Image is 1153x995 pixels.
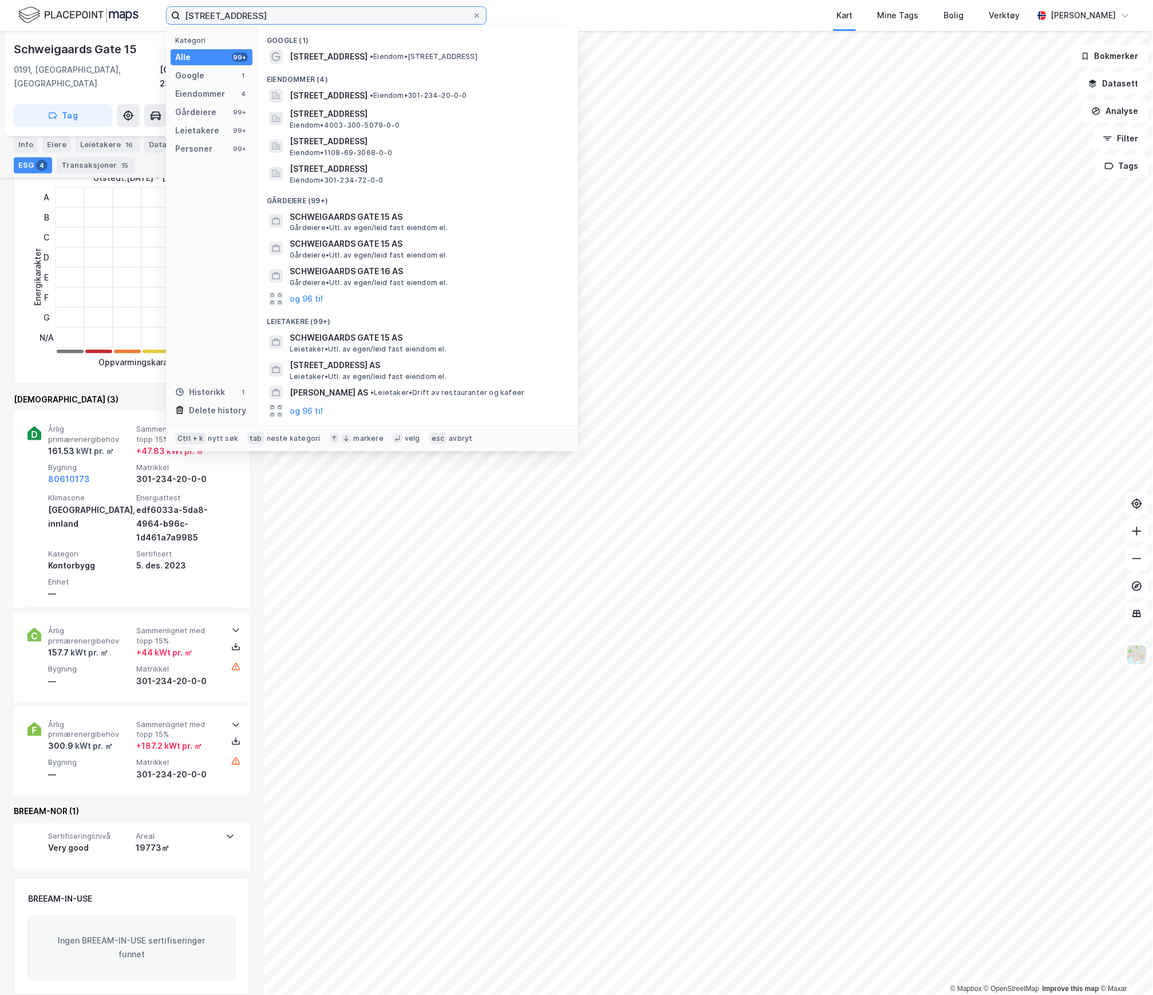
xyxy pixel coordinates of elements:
[48,626,132,646] span: Årlig primærenergibehov
[258,187,578,208] div: Gårdeiere (99+)
[14,40,139,58] div: Schweigaards Gate 15
[836,9,852,22] div: Kart
[258,308,578,329] div: Leietakere (99+)
[354,434,384,443] div: markere
[18,5,139,25] img: logo.f888ab2527a4732fd821a326f86c7f29.svg
[175,385,225,399] div: Historikk
[175,142,212,156] div: Personer
[370,52,477,61] span: Eiendom • [STREET_ADDRESS]
[28,893,92,906] div: BREEAM-IN-USE
[290,264,564,278] span: SCHWEIGAARDS GATE 16 AS
[1126,644,1148,666] img: Z
[74,444,114,458] div: kWt pr. ㎡
[40,307,54,327] div: G
[40,327,54,348] div: N/A
[48,549,132,559] span: Kategori
[290,237,564,251] span: SCHWEIGAARDS GATE 15 AS
[136,842,219,855] div: 19773㎡
[48,768,132,782] div: —
[136,503,220,544] div: edf6033a-5da8-4964-b96c-1d461a7a9985
[123,139,135,150] div: 16
[136,549,220,559] span: Sertifisert
[189,404,246,417] div: Delete history
[40,207,54,227] div: B
[1093,127,1148,150] button: Filter
[136,674,220,688] div: 301-234-20-0-0
[232,53,248,62] div: 99+
[370,91,373,100] span: •
[14,63,160,90] div: 0191, [GEOGRAPHIC_DATA], [GEOGRAPHIC_DATA]
[48,587,132,601] div: —
[290,251,448,260] span: Gårdeiere • Utl. av egen/leid fast eiendom el.
[40,247,54,267] div: D
[232,144,248,153] div: 99+
[69,646,108,660] div: kWt pr. ㎡
[175,433,206,444] div: Ctrl + k
[48,842,131,855] div: Very good
[48,577,132,587] span: Enhet
[73,740,113,753] div: kWt pr. ㎡
[984,985,1040,993] a: OpenStreetMap
[1043,985,1099,993] a: Improve this map
[40,187,54,207] div: A
[247,433,264,444] div: tab
[370,388,524,397] span: Leietaker • Drift av restauranter og kafeer
[232,126,248,135] div: 99+
[48,424,132,444] span: Årlig primærenergibehov
[1082,100,1148,123] button: Analyse
[136,626,220,646] span: Sammenlignet med topp 15%
[48,740,113,753] div: 300.9
[175,36,252,45] div: Kategori
[950,985,982,993] a: Mapbox
[208,434,239,443] div: nytt søk
[136,424,220,444] span: Sammenlignet med topp 15%
[258,27,578,48] div: Google (1)
[136,646,192,660] div: + 44 kWt pr. ㎡
[160,63,250,90] div: [GEOGRAPHIC_DATA], 234/20
[136,444,204,458] div: + 47.83 kWt pr. ㎡
[48,493,132,503] span: Klimasone
[239,71,248,80] div: 1
[239,89,248,98] div: 4
[144,136,201,152] div: Datasett
[48,472,90,486] button: 80610173
[405,434,420,443] div: velg
[1079,72,1148,95] button: Datasett
[94,171,189,185] div: Utstedt : [DATE] - [DATE]
[429,433,447,444] div: esc
[48,674,132,688] div: —
[136,559,220,572] div: 5. des. 2023
[48,720,132,740] span: Årlig primærenergibehov
[28,915,235,981] div: Ingen BREEAM-IN-USE sertifiseringer funnet
[136,493,220,503] span: Energiattest
[1071,45,1148,68] button: Bokmerker
[290,331,564,345] span: SCHWEIGAARDS GATE 15 AS
[136,720,220,740] span: Sammenlignet med topp 15%
[136,832,219,842] span: Areal
[48,444,114,458] div: 161.53
[14,104,112,127] button: Tag
[48,758,132,768] span: Bygning
[136,758,220,768] span: Matrikkel
[42,136,71,152] div: Eiere
[76,136,140,152] div: Leietakere
[290,278,448,287] span: Gårdeiere • Utl. av egen/leid fast eiendom el.
[119,159,131,171] div: 15
[370,388,374,397] span: •
[175,50,191,64] div: Alle
[370,52,373,61] span: •
[180,7,472,24] input: Søk på adresse, matrikkel, gårdeiere, leietakere eller personer
[48,832,131,842] span: Sertifiseringsnivå
[290,386,368,400] span: [PERSON_NAME] AS
[1095,155,1148,177] button: Tags
[175,69,204,82] div: Google
[290,89,368,102] span: [STREET_ADDRESS]
[878,9,919,22] div: Mine Tags
[175,105,216,119] div: Gårdeiere
[267,434,321,443] div: neste kategori
[57,157,135,173] div: Transaksjoner
[14,157,52,173] div: ESG
[290,50,368,64] span: [STREET_ADDRESS]
[14,136,38,152] div: Info
[48,664,132,674] span: Bygning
